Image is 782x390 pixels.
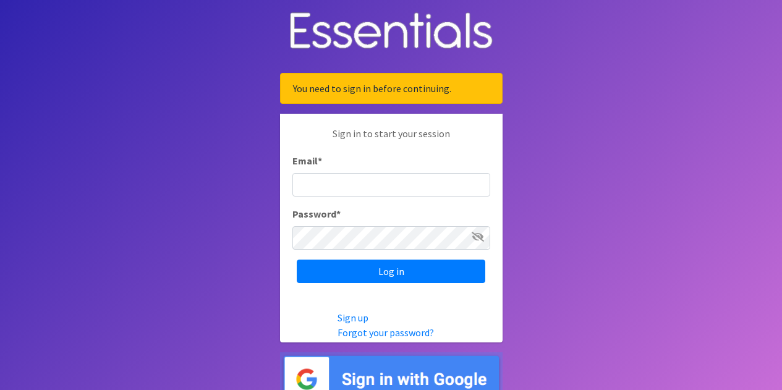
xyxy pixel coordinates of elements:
label: Password [292,206,341,221]
a: Forgot your password? [338,326,434,339]
div: You need to sign in before continuing. [280,73,503,104]
a: Sign up [338,312,368,324]
abbr: required [318,155,322,167]
input: Log in [297,260,485,283]
p: Sign in to start your session [292,126,490,153]
abbr: required [336,208,341,220]
label: Email [292,153,322,168]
